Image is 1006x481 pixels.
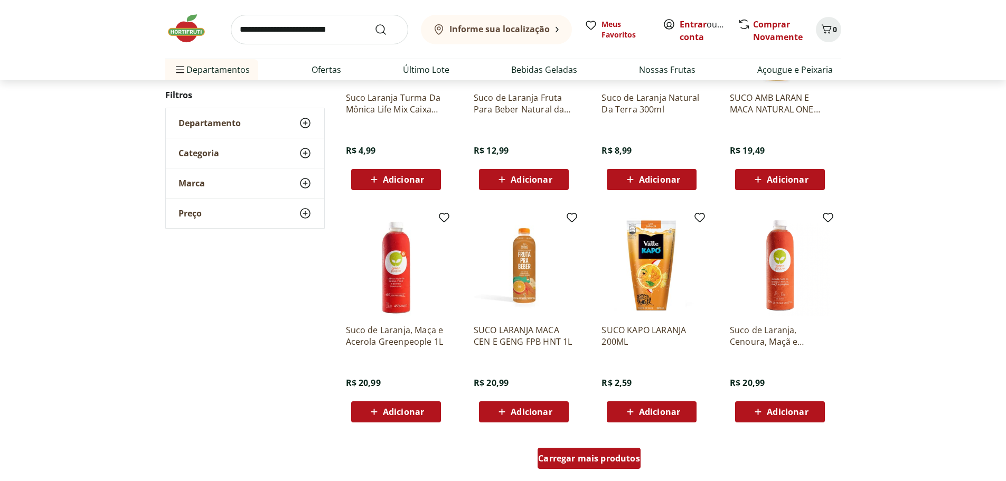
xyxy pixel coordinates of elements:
[166,168,324,198] button: Marca
[511,63,577,76] a: Bebidas Geladas
[538,448,641,473] a: Carregar mais produtos
[730,377,765,389] span: R$ 20,99
[767,175,808,184] span: Adicionar
[346,377,381,389] span: R$ 20,99
[511,408,552,416] span: Adicionar
[351,169,441,190] button: Adicionar
[165,13,218,44] img: Hortifruti
[383,408,424,416] span: Adicionar
[680,18,707,30] a: Entrar
[346,145,376,156] span: R$ 4,99
[601,377,632,389] span: R$ 2,59
[403,63,449,76] a: Último Lote
[474,215,574,316] img: SUCO LARANJA MACA CEN E GENG FPB HNT 1L
[767,408,808,416] span: Adicionar
[639,175,680,184] span: Adicionar
[538,454,640,463] span: Carregar mais produtos
[735,401,825,422] button: Adicionar
[231,15,408,44] input: search
[174,57,250,82] span: Departamentos
[383,175,424,184] span: Adicionar
[165,84,325,106] h2: Filtros
[833,24,837,34] span: 0
[730,92,830,115] a: SUCO AMB LARAN E MACA NATURAL ONE 900ML
[449,23,550,35] b: Informe sua localização
[178,178,205,188] span: Marca
[601,92,702,115] a: Suco de Laranja Natural Da Terra 300ml
[346,92,446,115] a: Suco Laranja Turma Da Mônica Life Mix Caixa 200Ml
[680,18,738,43] a: Criar conta
[639,63,695,76] a: Nossas Frutas
[585,19,650,40] a: Meus Favoritos
[511,175,552,184] span: Adicionar
[601,145,632,156] span: R$ 8,99
[166,108,324,138] button: Departamento
[730,324,830,347] a: Suco de Laranja, Cenoura, Maçã e Gengibre - 100% natural - 1L
[374,23,400,36] button: Submit Search
[421,15,572,44] button: Informe sua localização
[312,63,341,76] a: Ofertas
[474,145,509,156] span: R$ 12,99
[474,324,574,347] a: SUCO LARANJA MACA CEN E GENG FPB HNT 1L
[178,208,202,219] span: Preço
[753,18,803,43] a: Comprar Novamente
[601,324,702,347] a: SUCO KAPO LARANJA 200ML
[166,199,324,228] button: Preço
[346,215,446,316] img: Suco de Laranja, Maça e Acerola Greenpeople 1L
[816,17,841,42] button: Carrinho
[474,92,574,115] a: Suco de Laranja Fruta Para Beber Natural da Terra 500ml
[639,408,680,416] span: Adicionar
[351,401,441,422] button: Adicionar
[735,169,825,190] button: Adicionar
[607,169,697,190] button: Adicionar
[474,377,509,389] span: R$ 20,99
[730,215,830,316] img: Suco de Laranja, Cenoura, Maçã e Gengibre - 100% natural - 1L
[680,18,727,43] span: ou
[607,401,697,422] button: Adicionar
[166,138,324,168] button: Categoria
[757,63,833,76] a: Açougue e Peixaria
[479,401,569,422] button: Adicionar
[178,118,241,128] span: Departamento
[730,145,765,156] span: R$ 19,49
[601,19,650,40] span: Meus Favoritos
[479,169,569,190] button: Adicionar
[601,215,702,316] img: SUCO KAPO LARANJA 200ML
[178,148,219,158] span: Categoria
[174,57,186,82] button: Menu
[346,324,446,347] a: Suco de Laranja, Maça e Acerola Greenpeople 1L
